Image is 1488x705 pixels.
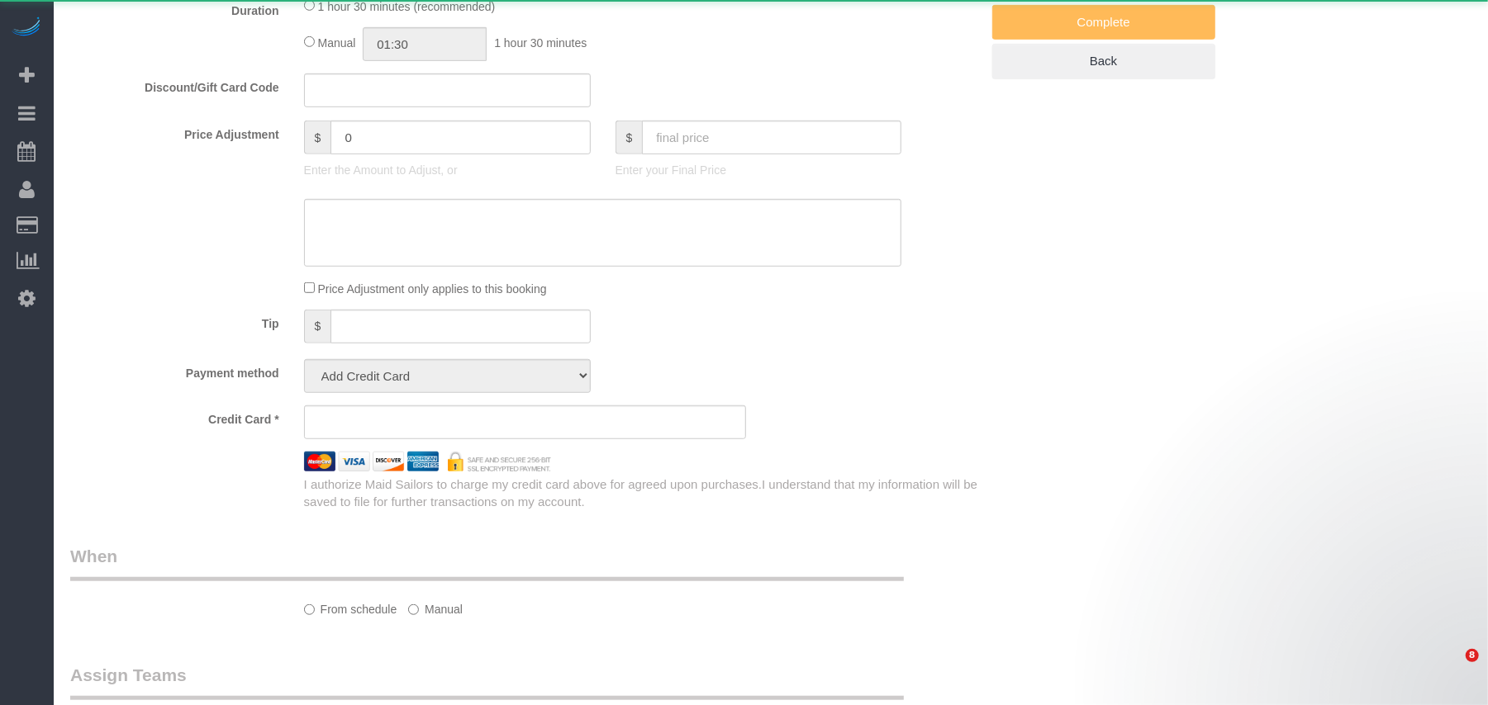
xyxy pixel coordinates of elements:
[58,405,292,428] label: Credit Card *
[494,36,587,50] span: 1 hour 30 minutes
[616,121,643,154] span: $
[408,604,419,615] input: Manual
[408,595,463,617] label: Manual
[1158,545,1488,660] iframe: Intercom notifications message
[58,73,292,96] label: Discount/Gift Card Code
[616,162,902,178] p: Enter your Final Price
[70,544,904,581] legend: When
[292,476,992,511] div: I authorize Maid Sailors to charge my credit card above for agreed upon purchases.
[318,414,732,429] iframe: Secure card payment input frame
[58,310,292,332] label: Tip
[642,121,901,154] input: final price
[304,604,315,615] input: From schedule
[58,359,292,381] label: Payment method
[318,36,356,50] span: Manual
[304,162,591,178] p: Enter the Amount to Adjust, or
[1466,649,1479,662] span: 8
[1432,649,1471,688] iframe: Intercom live chat
[304,310,331,343] span: $
[304,595,397,617] label: From schedule
[10,17,43,40] img: Automaid Logo
[70,663,904,700] legend: Assign Teams
[318,282,547,296] span: Price Adjustment only applies to this booking
[992,44,1215,78] a: Back
[304,121,331,154] span: $
[58,121,292,143] label: Price Adjustment
[292,452,564,471] img: credit cards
